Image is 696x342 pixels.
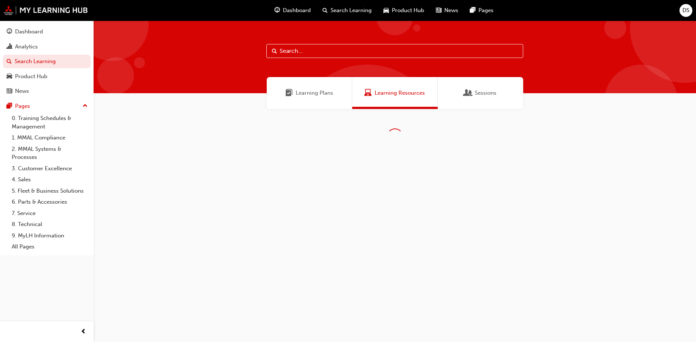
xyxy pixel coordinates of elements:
[9,163,91,174] a: 3. Customer Excellence
[475,89,496,97] span: Sessions
[283,6,311,15] span: Dashboard
[9,196,91,208] a: 6. Parts & Accessories
[7,103,12,110] span: pages-icon
[7,29,12,35] span: guage-icon
[296,89,333,97] span: Learning Plans
[3,99,91,113] button: Pages
[331,6,372,15] span: Search Learning
[15,87,29,95] div: News
[274,6,280,15] span: guage-icon
[444,6,458,15] span: News
[470,6,475,15] span: pages-icon
[3,70,91,83] a: Product Hub
[352,77,438,109] a: Learning ResourcesLearning Resources
[375,89,425,97] span: Learning Resources
[83,101,88,111] span: up-icon
[3,55,91,68] a: Search Learning
[15,43,38,51] div: Analytics
[679,4,692,17] button: DS
[464,89,472,97] span: Sessions
[430,3,464,18] a: news-iconNews
[9,219,91,230] a: 8. Technical
[9,174,91,185] a: 4. Sales
[7,73,12,80] span: car-icon
[464,3,499,18] a: pages-iconPages
[3,23,91,99] button: DashboardAnalyticsSearch LearningProduct HubNews
[4,6,88,15] img: mmal
[378,3,430,18] a: car-iconProduct Hub
[383,6,389,15] span: car-icon
[9,143,91,163] a: 2. MMAL Systems & Processes
[272,47,277,55] span: Search
[269,3,317,18] a: guage-iconDashboard
[15,28,43,36] div: Dashboard
[266,44,523,58] input: Search...
[9,230,91,241] a: 9. MyLH Information
[7,58,12,65] span: search-icon
[7,44,12,50] span: chart-icon
[364,89,372,97] span: Learning Resources
[9,132,91,143] a: 1. MMAL Compliance
[438,77,523,109] a: SessionsSessions
[9,113,91,132] a: 0. Training Schedules & Management
[3,40,91,54] a: Analytics
[323,6,328,15] span: search-icon
[15,72,47,81] div: Product Hub
[3,84,91,98] a: News
[15,102,30,110] div: Pages
[317,3,378,18] a: search-iconSearch Learning
[478,6,493,15] span: Pages
[392,6,424,15] span: Product Hub
[81,327,86,336] span: prev-icon
[9,241,91,252] a: All Pages
[285,89,293,97] span: Learning Plans
[3,25,91,39] a: Dashboard
[436,6,441,15] span: news-icon
[682,6,689,15] span: DS
[7,88,12,95] span: news-icon
[9,208,91,219] a: 7. Service
[9,185,91,197] a: 5. Fleet & Business Solutions
[267,77,352,109] a: Learning PlansLearning Plans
